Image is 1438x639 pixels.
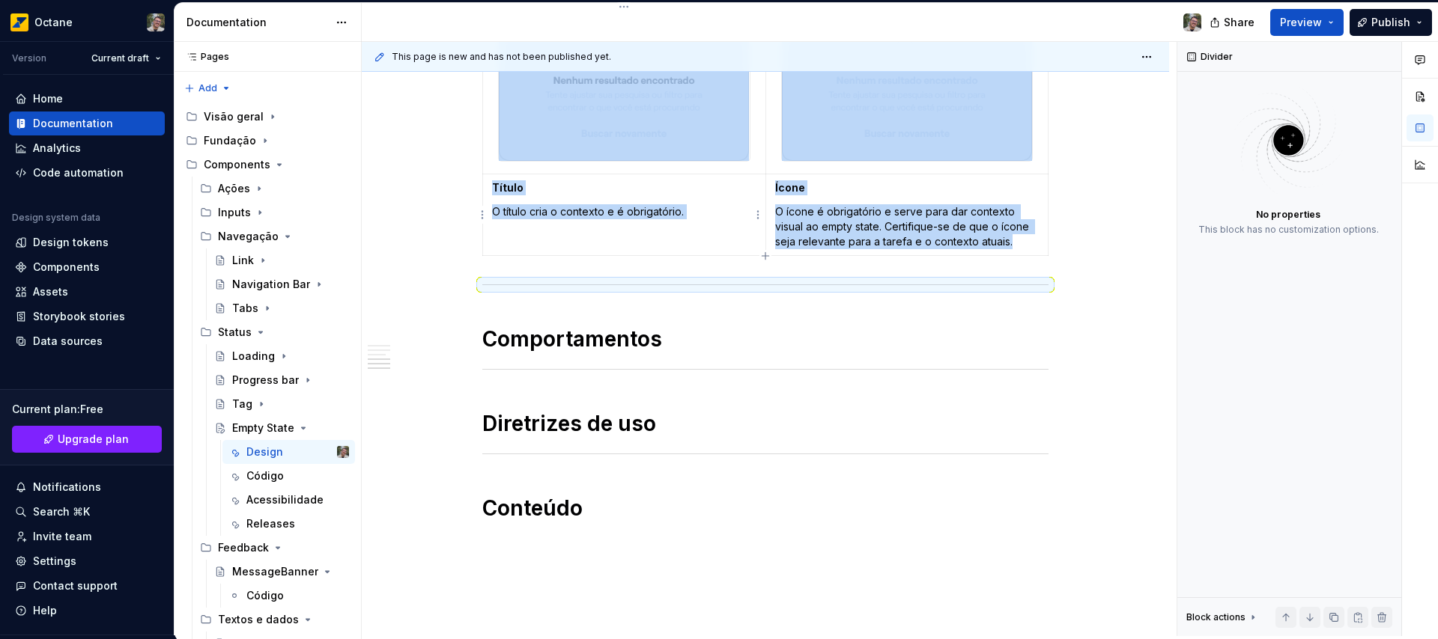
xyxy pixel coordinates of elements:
[10,13,28,31] img: e8093afa-4b23-4413-bf51-00cde92dbd3f.png
[33,235,109,250] div: Design tokens
[33,260,100,275] div: Components
[180,78,236,99] button: Add
[9,111,165,135] a: Documentation
[1202,9,1264,36] button: Share
[33,603,57,618] div: Help
[1224,15,1255,30] span: Share
[246,516,295,531] div: Releases
[246,588,284,603] div: Código
[33,309,125,324] div: Storybook stories
[9,305,165,328] a: Storybook stories
[34,15,73,30] div: Octane
[232,301,258,316] div: Tabs
[499,19,749,161] img: f8b4d457-49b3-4a4e-8712-f1c96ef9f0d6.png
[9,87,165,111] a: Home
[194,201,355,224] div: Inputs
[194,608,355,632] div: Textos e dados
[1270,9,1344,36] button: Preview
[492,181,524,194] strong: Título
[198,82,217,94] span: Add
[33,141,81,156] div: Analytics
[33,334,103,349] div: Data sources
[33,529,91,544] div: Invite team
[33,554,76,569] div: Settings
[218,205,251,220] div: Inputs
[1280,15,1322,30] span: Preview
[194,224,355,248] div: Navegação
[204,109,264,124] div: Visão geral
[9,500,165,524] button: Search ⌘K
[246,468,284,483] div: Código
[218,181,250,196] div: Ações
[208,296,355,320] a: Tabs
[775,181,805,194] strong: Ícone
[218,612,299,627] div: Textos e dados
[1371,15,1410,30] span: Publish
[58,432,129,447] span: Upgrade plan
[208,368,355,392] a: Progress bar
[1350,9,1432,36] button: Publish
[33,578,118,593] div: Contact support
[91,52,149,64] span: Current draft
[1256,209,1320,221] div: No properties
[33,91,63,106] div: Home
[492,204,756,219] p: O título cria o contexto e é obrigatório.
[208,272,355,296] a: Navigation Bar
[246,492,324,507] div: Acessibilidade
[208,392,355,416] a: Tag
[9,329,165,353] a: Data sources
[218,540,269,555] div: Feedback
[232,253,254,268] div: Link
[9,475,165,499] button: Notifications
[194,177,355,201] div: Ações
[222,512,355,536] a: Releases
[232,564,318,579] div: MessageBanner
[194,320,355,344] div: Status
[1186,607,1259,628] div: Block actions
[12,212,100,224] div: Design system data
[775,204,1040,249] p: O ícone é obrigatório e serve para dar contexto visual ao empty state. Certifique-se de que o íco...
[482,495,1049,522] h1: Conteúdo
[222,440,355,464] a: DesignTiago
[204,133,256,148] div: Fundação
[180,153,355,177] div: Components
[232,421,294,435] div: Empty State
[9,161,165,185] a: Code automation
[3,6,171,38] button: OctaneTiago
[232,277,310,292] div: Navigation Bar
[482,410,1049,437] h1: Diretrizes de uso
[232,373,299,388] div: Progress bar
[33,116,113,131] div: Documentation
[208,416,355,440] a: Empty State
[180,105,355,129] div: Visão geral
[1198,224,1379,236] div: This block has no customization options.
[208,344,355,368] a: Loading
[222,488,355,512] a: Acessibilidade
[782,19,1032,161] img: 004e270f-7240-41f5-9aad-79749d5dc4f5.png
[33,480,101,495] div: Notifications
[1183,13,1201,31] img: Tiago
[222,464,355,488] a: Código
[208,248,355,272] a: Link
[9,525,165,548] a: Invite team
[204,157,270,172] div: Components
[186,15,328,30] div: Documentation
[33,284,68,299] div: Assets
[147,13,165,31] img: Tiago
[85,48,168,69] button: Current draft
[180,129,355,153] div: Fundação
[9,549,165,573] a: Settings
[12,52,46,64] div: Version
[218,325,252,340] div: Status
[1186,611,1246,623] div: Block actions
[232,349,275,364] div: Loading
[33,165,124,180] div: Code automation
[12,402,162,417] div: Current plan : Free
[33,504,90,519] div: Search ⌘K
[9,574,165,598] button: Contact support
[9,280,165,304] a: Assets
[246,444,283,459] div: Design
[9,255,165,279] a: Components
[222,584,355,608] a: Código
[12,426,162,453] a: Upgrade plan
